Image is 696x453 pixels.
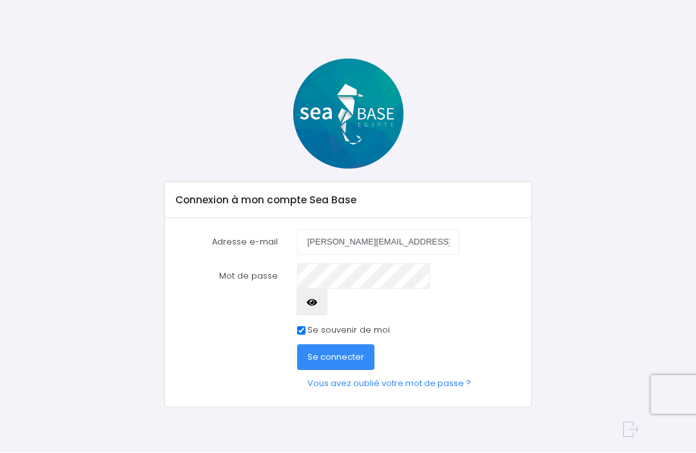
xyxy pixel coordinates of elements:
[297,345,374,371] button: Se connecter
[307,324,390,337] label: Se souvenir de moi
[166,264,287,316] label: Mot de passe
[307,351,364,364] span: Se connecter
[297,371,481,396] a: Vous avez oublié votre mot de passe ?
[165,183,531,219] div: Connexion à mon compte Sea Base
[166,230,287,255] label: Adresse e-mail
